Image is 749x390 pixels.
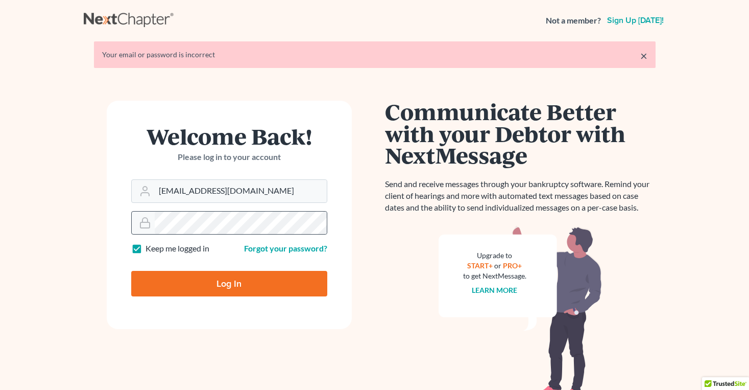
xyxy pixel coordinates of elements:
[463,250,526,261] div: Upgrade to
[546,15,601,27] strong: Not a member?
[385,178,656,214] p: Send and receive messages through your bankruptcy software. Remind your client of hearings and mo...
[131,271,327,296] input: Log In
[503,261,522,270] a: PRO+
[472,286,517,294] a: Learn more
[102,50,647,60] div: Your email or password is incorrect
[155,180,327,202] input: Email Address
[605,16,666,25] a: Sign up [DATE]!
[463,271,526,281] div: to get NextMessage.
[131,151,327,163] p: Please log in to your account
[494,261,501,270] span: or
[146,243,209,255] label: Keep me logged in
[467,261,493,270] a: START+
[131,125,327,147] h1: Welcome Back!
[640,50,647,62] a: ×
[385,101,656,166] h1: Communicate Better with your Debtor with NextMessage
[244,243,327,253] a: Forgot your password?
